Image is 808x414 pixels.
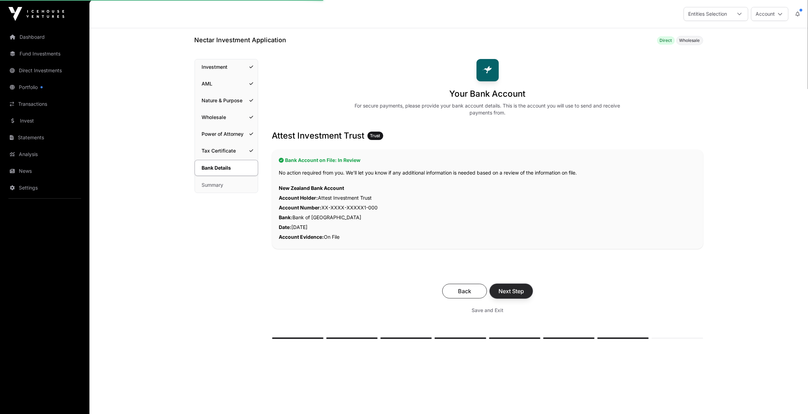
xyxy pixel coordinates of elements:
span: Date: [279,224,292,230]
a: Invest [6,113,84,128]
button: Save and Exit [463,304,512,317]
a: Settings [6,180,84,195]
a: AML [195,76,258,91]
p: New Zealand Bank Account [279,183,696,193]
a: Wholesale [195,110,258,125]
span: Wholesale [679,38,700,43]
a: Nature & Purpose [195,93,258,108]
p: [DATE] [279,222,696,232]
span: Account Holder: [279,195,318,201]
a: News [6,163,84,179]
button: Next Step [490,284,533,298]
span: Next Step [498,287,524,295]
a: Dashboard [6,29,84,45]
a: Power of Attorney [195,126,258,142]
p: No action required from you. We'll let you know if any additional information is needed based on ... [279,169,696,176]
a: Investment [195,59,258,75]
a: Bank Details [195,160,258,176]
div: Entities Selection [684,7,731,21]
span: Back [451,287,478,295]
p: XX-XXXX-XXXXX1-000 [279,203,696,213]
span: Bank: [279,214,293,220]
a: Direct Investments [6,63,84,78]
p: Bank of [GEOGRAPHIC_DATA] [279,213,696,222]
a: Tax Certificate [195,143,258,158]
span: Direct [660,38,672,43]
a: Statements [6,130,84,145]
a: Fund Investments [6,46,84,61]
h1: Nectar Investment Application [195,35,286,45]
span: Trust [370,133,380,139]
span: Save and Exit [472,307,503,314]
button: Back [442,284,487,298]
a: Analysis [6,147,84,162]
span: Account Evidence: [279,234,324,240]
h1: Your Bank Account [450,88,526,99]
img: Nectar [476,59,499,81]
p: Attest Investment Trust [279,193,696,203]
a: Portfolio [6,80,84,95]
iframe: Chat Widget [773,380,808,414]
a: Summary [195,177,258,193]
span: Account Number: [279,205,322,210]
button: Account [751,7,788,21]
p: On File [279,232,696,242]
a: Transactions [6,96,84,112]
h3: Attest Investment Trust [272,130,703,141]
img: Icehouse Ventures Logo [8,7,64,21]
h2: Bank Account on File: In Review [279,157,696,164]
div: For secure payments, please provide your bank account details. This is the account you will use t... [354,102,622,116]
